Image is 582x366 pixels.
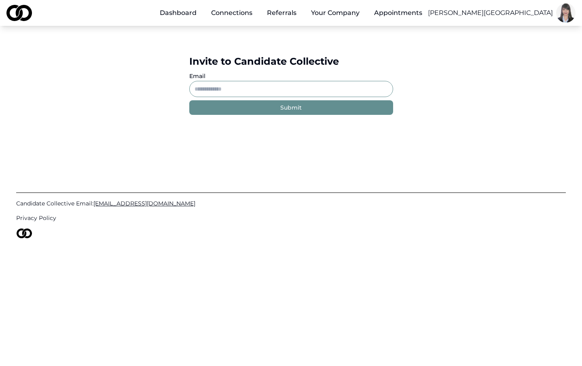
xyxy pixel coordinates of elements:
[153,5,203,21] a: Dashboard
[280,104,302,112] div: Submit
[6,5,32,21] img: logo
[205,5,259,21] a: Connections
[189,100,393,115] button: Submit
[16,228,32,238] img: logo
[189,55,393,68] div: Invite to Candidate Collective
[260,5,303,21] a: Referrals
[153,5,429,21] nav: Main
[414,8,553,18] button: The [PERSON_NAME][GEOGRAPHIC_DATA]
[368,5,429,21] a: Appointments
[16,214,566,222] a: Privacy Policy
[556,3,576,23] img: 51457996-7adf-4995-be40-a9f8ac946256-Picture1-profile_picture.jpg
[16,199,566,207] a: Candidate Collective Email:[EMAIL_ADDRESS][DOMAIN_NAME]
[93,200,195,207] span: [EMAIL_ADDRESS][DOMAIN_NAME]
[305,5,366,21] button: Your Company
[189,72,205,80] label: Email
